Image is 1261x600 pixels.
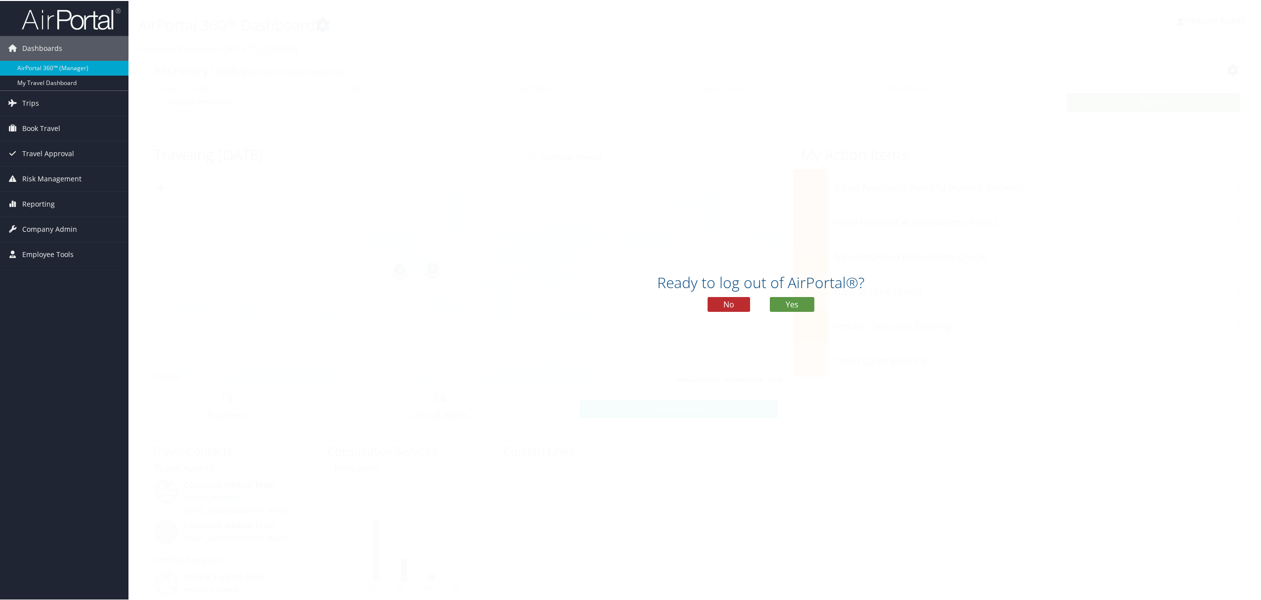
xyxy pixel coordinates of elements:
span: Risk Management [22,166,82,190]
button: Yes [770,296,814,311]
span: Travel Approval [22,140,74,165]
span: Company Admin [22,216,77,241]
img: airportal-logo.png [22,6,121,30]
span: Reporting [22,191,55,215]
span: Trips [22,90,39,115]
span: Book Travel [22,115,60,140]
button: No [708,296,750,311]
span: Employee Tools [22,241,74,266]
span: Dashboards [22,35,62,60]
